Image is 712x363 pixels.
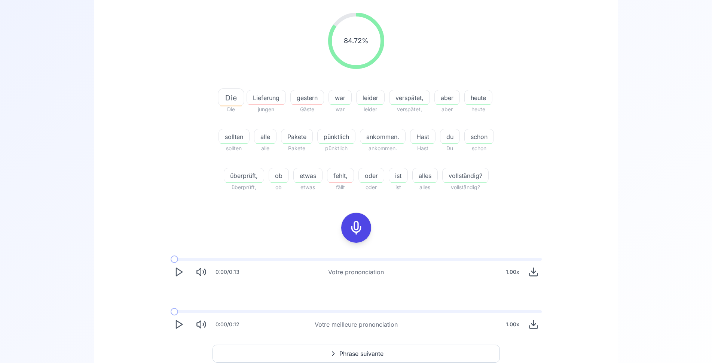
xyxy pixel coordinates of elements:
span: heute [464,105,492,114]
div: 0:00 / 0:12 [216,321,239,328]
button: Die [220,90,242,105]
span: ist [389,171,407,180]
span: sollten [219,144,250,153]
button: Mute [193,264,210,280]
button: sollten [219,129,250,144]
button: fehlt, [327,168,354,183]
span: ist [389,183,408,192]
button: Pakete [281,129,313,144]
span: heute [465,93,492,102]
span: Du [440,144,460,153]
button: war [329,90,352,105]
button: alles [412,168,438,183]
div: 1.00 x [503,317,522,332]
span: schon [465,132,493,141]
button: leider [356,90,385,105]
div: 1.00 x [503,264,522,279]
span: Hast [410,132,435,141]
span: alle [254,144,276,153]
button: pünktlich [317,129,355,144]
span: alles [412,183,438,192]
span: pünktlich [318,132,355,141]
span: schon [464,144,494,153]
button: alle [254,129,276,144]
span: verspätet, [389,93,430,102]
span: Gäste [290,105,324,114]
span: vollständig? [442,183,489,192]
span: überprüft, [224,171,264,180]
span: verspätet, [389,105,430,114]
span: ob [269,171,288,180]
span: Die [220,105,242,114]
span: ankommen. [360,132,405,141]
span: Phrase suivante [339,349,383,358]
span: aber [435,93,459,102]
button: Play [171,264,187,280]
span: vollständig? [443,171,488,180]
button: aber [434,90,460,105]
button: Mute [193,316,210,333]
button: Lieferung [247,90,286,105]
button: heute [464,90,492,105]
button: gestern [290,90,324,105]
button: ankommen. [360,129,406,144]
span: war [329,93,351,102]
span: leider [357,93,384,102]
span: 84.72 % [344,36,369,46]
button: vollständig? [442,168,489,183]
button: Download audio [525,316,542,333]
span: etwas [293,183,323,192]
button: oder [358,168,384,183]
span: war [329,105,352,114]
button: Download audio [525,264,542,280]
button: Hast [410,129,436,144]
span: sollten [219,132,249,141]
span: Lieferung [247,93,285,102]
button: ob [269,168,289,183]
span: Pakete [281,144,313,153]
span: alles [413,171,437,180]
span: leider [356,105,385,114]
button: du [440,129,460,144]
div: Votre prononciation [328,267,384,276]
span: alle [254,132,276,141]
span: Hast [410,144,436,153]
span: fällt [327,183,354,192]
button: etwas [293,168,323,183]
button: überprüft, [224,168,264,183]
span: Pakete [281,132,312,141]
button: schon [464,129,494,144]
button: ist [389,168,408,183]
span: pünktlich [317,144,355,153]
div: 0:00 / 0:13 [216,268,239,276]
span: oder [358,183,384,192]
span: aber [434,105,460,114]
button: Play [171,316,187,333]
span: gestern [291,93,324,102]
span: jungen [247,105,286,114]
span: etwas [294,171,322,180]
span: ankommen. [360,144,406,153]
span: überprüft, [224,183,264,192]
span: ob [269,183,289,192]
span: du [440,132,459,141]
span: fehlt, [327,171,354,180]
span: oder [359,171,384,180]
button: Phrase suivante [213,345,500,363]
button: verspätet, [389,90,430,105]
span: Die [218,92,244,103]
div: Votre meilleure prononciation [315,320,398,329]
